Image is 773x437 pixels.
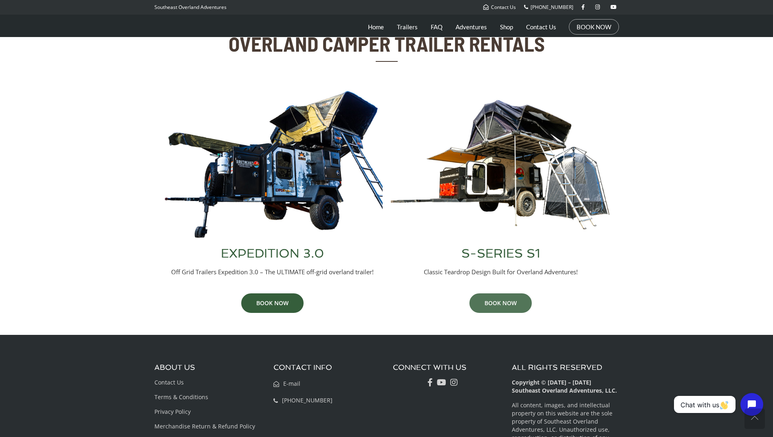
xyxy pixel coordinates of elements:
img: Off Grid Trailers Expedition 3.0 Overland Trailer Full Setup [163,90,383,239]
a: FAQ [431,17,443,37]
a: Trailers [397,17,418,37]
span: Contact Us [491,4,516,11]
a: BOOK NOW [577,23,611,31]
h3: CONTACT INFO [273,363,381,371]
a: Contact Us [526,17,556,37]
h2: OVERLAND CAMPER TRAILER RENTALS [227,33,547,55]
p: Classic Teardrop Design Built for Overland Adventures! [391,268,611,276]
h3: CONNECT WITH US [393,363,500,371]
a: [PHONE_NUMBER] [273,396,333,404]
a: Adventures [456,17,487,37]
a: Merchandise Return & Refund Policy [154,422,255,430]
p: Off Grid Trailers Expedition 3.0 – The ULTIMATE off-grid overland trailer! [163,268,383,276]
img: Southeast Overland Adventures S-Series S1 Overland Trailer Full Setup [391,90,611,239]
a: Privacy Policy [154,408,191,415]
a: E-mail [273,380,300,387]
b: Copyright © [DATE] – [DATE] Southeast Overland Adventures, LLC. [512,378,617,394]
a: BOOK NOW [241,293,304,313]
a: Contact Us [483,4,516,11]
span: E-mail [283,380,300,387]
h3: ABOUT US [154,363,262,371]
span: [PHONE_NUMBER] [531,4,573,11]
p: Southeast Overland Adventures [154,2,227,13]
span: [PHONE_NUMBER] [282,396,333,404]
a: Home [368,17,384,37]
a: Terms & Conditions [154,393,208,401]
a: Contact Us [154,378,184,386]
a: Shop [500,17,513,37]
a: BOOK NOW [469,293,532,313]
a: [PHONE_NUMBER] [524,4,573,11]
h3: S-SERIES S1 [391,247,611,260]
h3: EXPEDITION 3.0 [163,247,383,260]
h3: ALL RIGHTS RESERVED [512,363,619,371]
